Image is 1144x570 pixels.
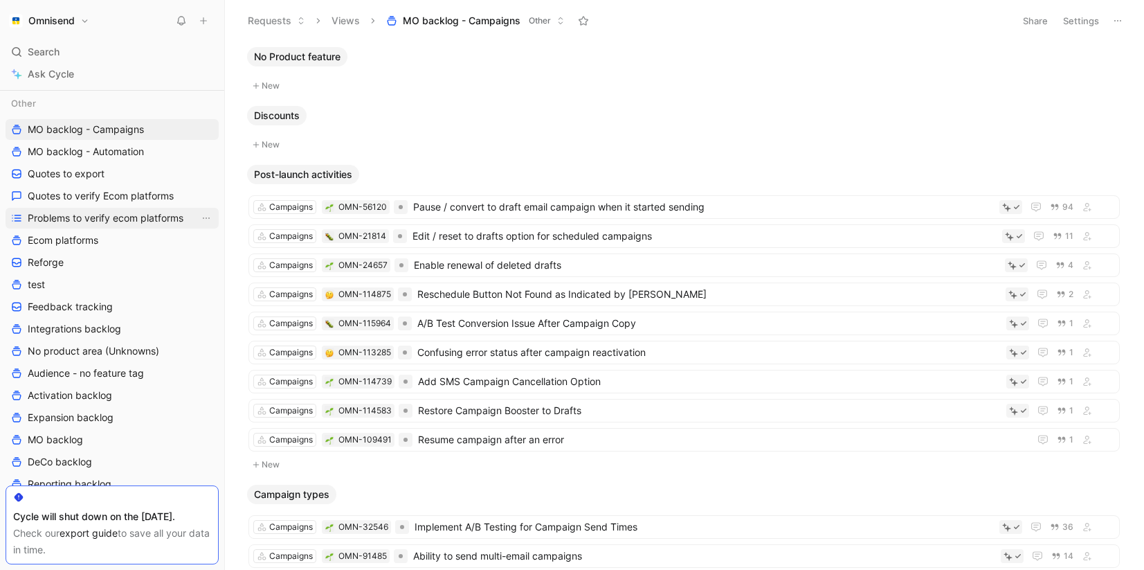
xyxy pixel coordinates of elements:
div: 🤔 [325,348,334,357]
img: 🌱 [325,553,334,561]
span: Ecom platforms [28,233,98,247]
div: OMN-91485 [338,549,387,563]
a: Campaigns🌱OMN-114739Add SMS Campaign Cancellation Option1 [248,370,1120,393]
div: OMN-114875 [338,287,391,301]
span: 1 [1069,377,1073,386]
div: Campaigns [269,317,313,330]
a: Campaigns🌱OMN-91485Ability to send multi-email campaigns14 [248,544,1120,568]
button: 🐛 [325,231,334,241]
span: 4 [1068,261,1073,269]
span: 1 [1069,348,1073,357]
span: Pause / convert to draft email campaign when it started sending [413,199,994,215]
a: Campaigns🌱OMN-109491Resume campaign after an error1 [248,428,1120,452]
a: Campaigns🌱OMN-56120Pause / convert to draft email campaign when it started sending94 [248,195,1120,219]
span: Quotes to export [28,167,105,181]
img: 🌱 [325,204,334,212]
a: MO backlog - Automation [6,141,219,162]
a: Ecom platforms [6,230,219,251]
button: Discounts [247,106,307,125]
div: OMN-109491 [338,433,392,447]
span: Audience - no feature tag [28,366,144,380]
span: MO backlog - Automation [28,145,144,159]
div: Campaigns [269,433,313,447]
button: 🌱 [325,522,334,532]
a: Integrations backlog [6,319,219,339]
button: 1 [1054,374,1076,389]
span: Reschedule Button Not Found as Indicated by [PERSON_NAME] [417,286,1000,303]
button: 🌱 [325,435,334,445]
button: OmnisendOmnisend [6,11,93,30]
span: Activation backlog [28,389,112,402]
div: DiscountsNew [242,106,1127,154]
span: 94 [1062,203,1073,211]
span: Ability to send multi-email campaigns [413,548,995,564]
span: A/B Test Conversion Issue After Campaign Copy [417,315,1001,332]
button: 🌱 [325,551,334,561]
div: Campaigns [269,375,313,389]
button: 🐛 [325,319,334,328]
span: 1 [1069,319,1073,328]
button: 🤔 [325,290,334,299]
div: OtherMO backlog - CampaignsMO backlog - AutomationQuotes to exportQuotes to verify Ecom platforms... [6,93,219,561]
img: 🐛 [325,233,334,241]
img: 🌱 [325,407,334,416]
a: Feedback tracking [6,296,219,317]
button: Campaign types [247,485,336,504]
button: 94 [1047,199,1076,215]
button: View actions [199,211,213,225]
img: 🤔 [325,349,334,357]
a: Campaigns🤔OMN-114875Reschedule Button Not Found as Indicated by [PERSON_NAME]2 [248,283,1120,306]
button: Post-launch activities [247,165,359,184]
div: OMN-32546 [338,520,388,534]
img: 🌱 [325,436,334,445]
div: OMN-114739 [338,375,392,389]
div: Campaigns [269,346,313,359]
button: 🌱 [325,260,334,270]
span: 1 [1069,407,1073,415]
div: Campaigns [269,258,313,272]
span: Quotes to verify Ecom platforms [28,189,174,203]
span: Integrations backlog [28,322,121,336]
button: 1 [1054,432,1076,447]
button: Views [325,10,366,31]
a: Campaigns🐛OMN-21814Edit / reset to drafts option for scheduled campaigns11 [248,224,1120,248]
button: New [247,78,1121,94]
span: MO backlog - Campaigns [403,14,520,28]
div: Other [6,93,219,114]
div: Post-launch activitiesNew [242,165,1127,474]
button: 🌱 [325,406,334,416]
a: Campaigns🌱OMN-114583Restore Campaign Booster to Drafts1 [248,399,1120,422]
span: Add SMS Campaign Cancellation Option [418,373,1001,390]
button: 36 [1047,519,1076,535]
a: Campaigns🌱OMN-32546Implement A/B Testing for Campaign Send Times36 [248,515,1120,539]
a: Reporting backlog [6,474,219,495]
span: Search [28,44,60,60]
img: Omnisend [9,14,23,28]
span: Resume campaign after an error [418,431,1024,448]
div: Campaigns [269,287,313,301]
div: OMN-21814 [338,229,386,243]
a: Campaigns🐛OMN-115964A/B Test Conversion Issue After Campaign Copy1 [248,312,1120,335]
button: 4 [1053,258,1076,273]
h1: Omnisend [28,15,75,27]
span: 2 [1069,290,1073,299]
a: Quotes to verify Ecom platforms [6,186,219,206]
span: 1 [1069,436,1073,444]
button: 🌱 [325,377,334,386]
div: Check our to save all your data in time. [13,525,211,558]
span: MO backlog - Campaigns [28,123,144,136]
span: Ask Cycle [28,66,74,82]
div: Campaigns [269,200,313,214]
div: Cycle will shut down on the [DATE]. [13,508,211,525]
button: Share [1017,11,1054,30]
span: No product area (Unknowns) [28,344,159,358]
div: 🌱 [325,202,334,212]
span: MO backlog [28,433,83,447]
a: Campaigns🤔OMN-113285Confusing error status after campaign reactivation1 [248,341,1120,364]
span: Feedback tracking [28,300,113,314]
img: 🤔 [325,291,334,299]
